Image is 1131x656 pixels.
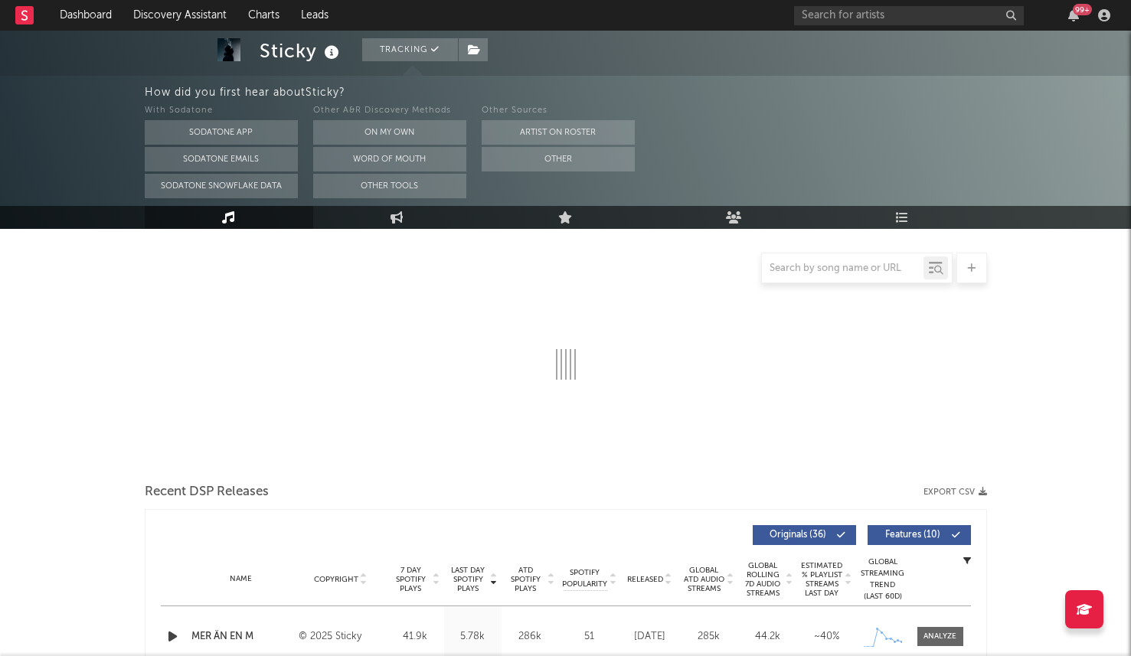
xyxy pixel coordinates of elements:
[391,629,440,645] div: 41.9k
[1068,9,1079,21] button: 99+
[145,483,269,501] span: Recent DSP Releases
[762,263,923,275] input: Search by song name or URL
[313,147,466,171] button: Word Of Mouth
[313,120,466,145] button: On My Own
[362,38,458,61] button: Tracking
[627,575,663,584] span: Released
[448,566,489,593] span: Last Day Spotify Plays
[482,120,635,145] button: Artist on Roster
[794,6,1024,25] input: Search for artists
[191,629,292,645] a: MER ÄN EN M
[563,629,616,645] div: 51
[299,628,382,646] div: © 2025 Sticky
[313,174,466,198] button: Other Tools
[313,102,466,120] div: Other A&R Discovery Methods
[482,147,635,171] button: Other
[448,629,498,645] div: 5.78k
[753,525,856,545] button: Originals(36)
[742,629,793,645] div: 44.2k
[145,120,298,145] button: Sodatone App
[683,566,725,593] span: Global ATD Audio Streams
[260,38,343,64] div: Sticky
[923,488,987,497] button: Export CSV
[505,566,546,593] span: ATD Spotify Plays
[145,102,298,120] div: With Sodatone
[801,561,843,598] span: Estimated % Playlist Streams Last Day
[801,629,852,645] div: ~ 40 %
[391,566,431,593] span: 7 Day Spotify Plays
[505,629,555,645] div: 286k
[1073,4,1092,15] div: 99 +
[191,573,292,585] div: Name
[763,530,833,540] span: Originals ( 36 )
[868,525,971,545] button: Features(10)
[624,629,675,645] div: [DATE]
[145,147,298,171] button: Sodatone Emails
[145,174,298,198] button: Sodatone Snowflake Data
[482,102,635,120] div: Other Sources
[683,629,734,645] div: 285k
[860,556,906,602] div: Global Streaming Trend (Last 60D)
[562,567,607,590] span: Spotify Popularity
[878,530,948,540] span: Features ( 10 )
[314,575,358,584] span: Copyright
[742,561,784,598] span: Global Rolling 7D Audio Streams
